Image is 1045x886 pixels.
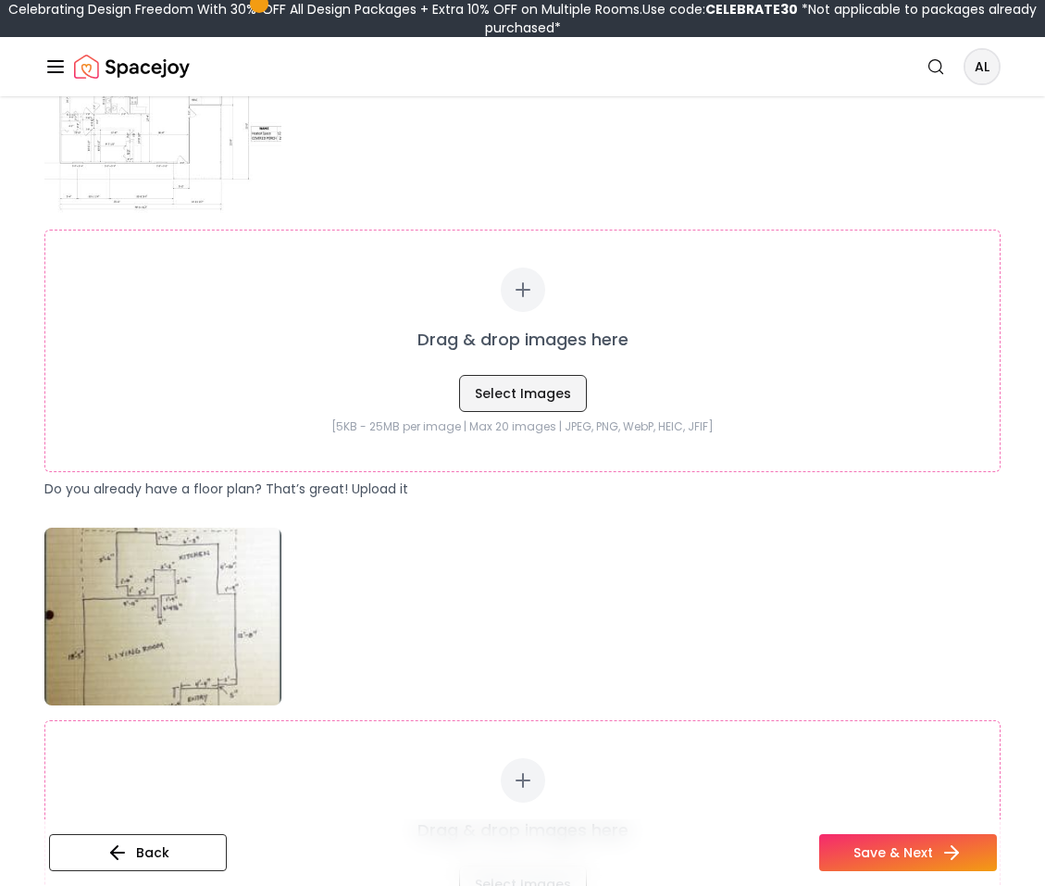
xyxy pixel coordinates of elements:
p: Do you already have a floor plan? That’s great! Upload it [44,480,1001,498]
p: Drag & drop images here [417,327,628,353]
button: Back [49,834,227,871]
p: [5KB - 25MB per image | Max 20 images | JPEG, PNG, WebP, HEIC, JFIF] [82,419,963,434]
button: AL [964,48,1001,85]
span: AL [965,50,999,83]
a: Spacejoy [74,48,190,85]
button: Select Images [459,375,587,412]
button: Save & Next [819,834,997,871]
img: Guide image [44,37,281,215]
nav: Global [44,37,1001,96]
img: Guide image [44,528,281,705]
p: Drag & drop images here [417,817,628,843]
img: Spacejoy Logo [74,48,190,85]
